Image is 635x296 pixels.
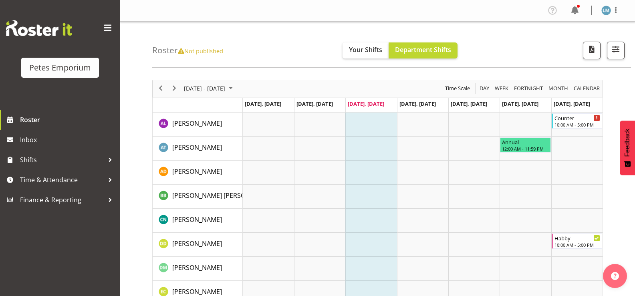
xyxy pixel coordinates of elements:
button: Department Shifts [389,42,458,58]
div: previous period [154,80,167,97]
span: [DATE] - [DATE] [183,83,226,93]
span: Fortnight [513,83,544,93]
span: [DATE], [DATE] [399,100,436,107]
button: Feedback - Show survey [620,121,635,175]
a: [PERSON_NAME] [172,215,222,224]
span: Department Shifts [395,45,451,54]
div: October 06 - 12, 2025 [181,80,238,97]
div: Alex-Micheal Taniwha"s event - Annual Begin From Saturday, October 11, 2025 at 12:00:00 AM GMT+13... [500,137,550,153]
span: [DATE], [DATE] [348,100,384,107]
span: Roster [20,114,116,126]
span: Time & Attendance [20,174,104,186]
span: calendar [573,83,601,93]
h4: Roster [152,46,223,55]
button: Download a PDF of the roster according to the set date range. [583,42,601,59]
span: Not published [178,47,223,55]
button: Filter Shifts [607,42,625,59]
span: [DATE], [DATE] [296,100,333,107]
div: 10:00 AM - 5:00 PM [554,121,600,128]
span: [DATE], [DATE] [245,100,281,107]
img: help-xxl-2.png [611,272,619,280]
span: Feedback [624,129,631,157]
span: [PERSON_NAME] [172,287,222,296]
button: Time Scale [444,83,472,93]
span: Week [494,83,509,93]
img: lianne-morete5410.jpg [601,6,611,15]
div: Abigail Lane"s event - Counter Begin From Sunday, October 12, 2025 at 10:00:00 AM GMT+13:00 Ends ... [552,113,602,129]
div: next period [167,80,181,97]
span: Time Scale [444,83,471,93]
span: Day [479,83,490,93]
button: Your Shifts [343,42,389,58]
span: Your Shifts [349,45,382,54]
a: [PERSON_NAME] [172,119,222,128]
a: [PERSON_NAME] [172,143,222,152]
a: [PERSON_NAME] [172,263,222,272]
div: Petes Emporium [29,62,91,74]
button: October 2025 [183,83,236,93]
span: Shifts [20,154,104,166]
a: [PERSON_NAME] [172,239,222,248]
span: [DATE], [DATE] [502,100,538,107]
button: Fortnight [513,83,544,93]
button: Month [573,83,601,93]
div: Counter [554,114,600,122]
button: Timeline Week [494,83,510,93]
span: Inbox [20,134,116,146]
span: [DATE], [DATE] [554,100,590,107]
span: Finance & Reporting [20,194,104,206]
td: Alex-Micheal Taniwha resource [153,137,243,161]
td: Christine Neville resource [153,209,243,233]
div: Danielle Donselaar"s event - Habby Begin From Sunday, October 12, 2025 at 10:00:00 AM GMT+13:00 E... [552,234,602,249]
td: Abigail Lane resource [153,113,243,137]
div: Annual [502,138,548,146]
td: Amelia Denz resource [153,161,243,185]
button: Next [169,83,180,93]
button: Previous [155,83,166,93]
a: [PERSON_NAME] [172,167,222,176]
td: Danielle Donselaar resource [153,233,243,257]
button: Timeline Day [478,83,491,93]
button: Timeline Month [547,83,570,93]
span: [PERSON_NAME] [172,263,222,272]
span: [DATE], [DATE] [451,100,487,107]
div: 12:00 AM - 11:59 PM [502,145,548,152]
img: Rosterit website logo [6,20,72,36]
td: David McAuley resource [153,257,243,281]
div: Habby [554,234,600,242]
a: [PERSON_NAME] [PERSON_NAME] [172,191,273,200]
div: 10:00 AM - 5:00 PM [554,242,600,248]
span: Month [548,83,569,93]
td: Beena Beena resource [153,185,243,209]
